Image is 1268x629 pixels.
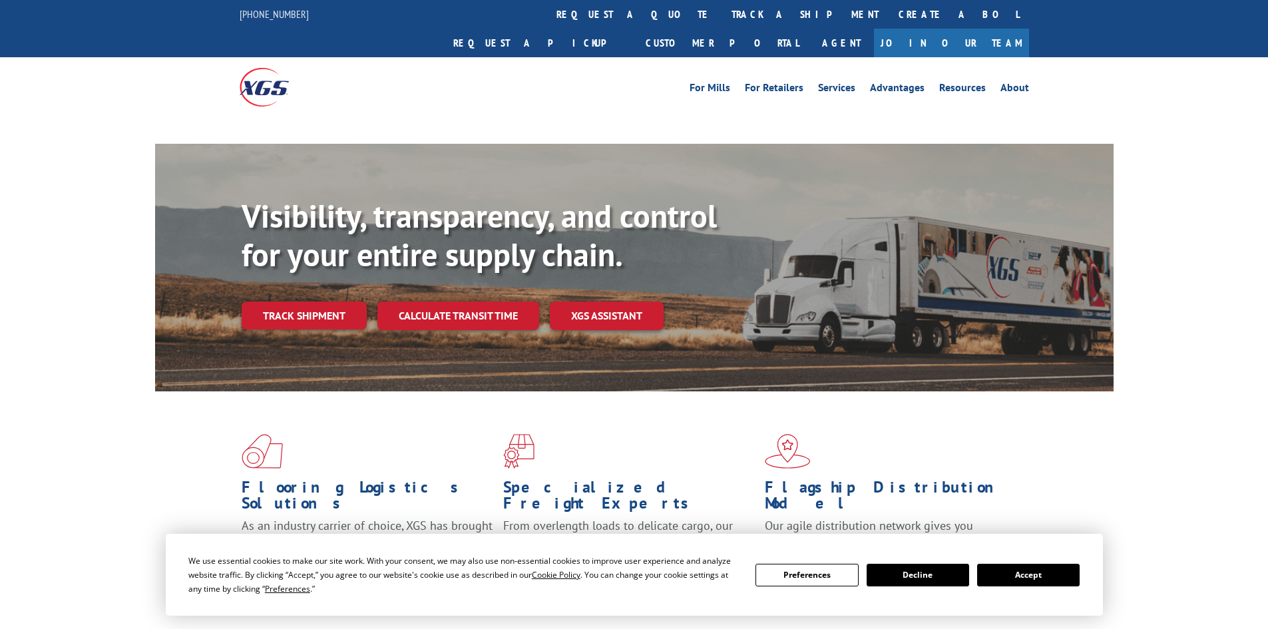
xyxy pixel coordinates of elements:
a: XGS ASSISTANT [550,302,664,330]
span: As an industry carrier of choice, XGS has brought innovation and dedication to flooring logistics... [242,518,493,565]
span: Our agile distribution network gives you nationwide inventory management on demand. [765,518,1010,549]
h1: Flagship Distribution Model [765,479,1016,518]
a: Join Our Team [874,29,1029,57]
img: xgs-icon-flagship-distribution-model-red [765,434,811,469]
a: Resources [939,83,986,97]
a: Calculate transit time [377,302,539,330]
a: Request a pickup [443,29,636,57]
a: Services [818,83,855,97]
span: Preferences [265,583,310,594]
a: For Mills [690,83,730,97]
a: Track shipment [242,302,367,329]
a: Advantages [870,83,925,97]
a: [PHONE_NUMBER] [240,7,309,21]
img: xgs-icon-focused-on-flooring-red [503,434,534,469]
p: From overlength loads to delicate cargo, our experienced staff knows the best way to move your fr... [503,518,755,577]
a: For Retailers [745,83,803,97]
div: We use essential cookies to make our site work. With your consent, we may also use non-essential ... [188,554,740,596]
h1: Flooring Logistics Solutions [242,479,493,518]
a: About [1000,83,1029,97]
button: Accept [977,564,1080,586]
a: Customer Portal [636,29,809,57]
div: Cookie Consent Prompt [166,534,1103,616]
img: xgs-icon-total-supply-chain-intelligence-red [242,434,283,469]
b: Visibility, transparency, and control for your entire supply chain. [242,195,717,275]
button: Preferences [755,564,858,586]
h1: Specialized Freight Experts [503,479,755,518]
button: Decline [867,564,969,586]
a: Agent [809,29,874,57]
span: Cookie Policy [532,569,580,580]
